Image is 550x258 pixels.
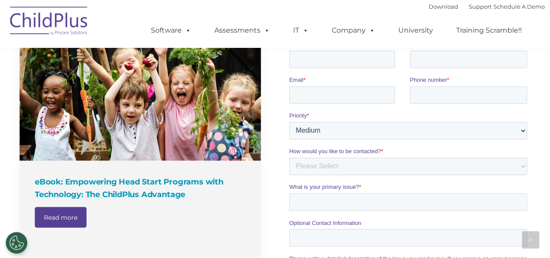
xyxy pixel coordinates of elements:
a: Assessments [206,22,279,39]
h4: eBook: Empowering Head Start Programs with Technology: The ChildPlus Advantage [35,176,248,200]
img: ChildPlus by Procare Solutions [6,0,93,44]
a: Training Scramble!! [447,22,530,39]
font: | [429,3,545,10]
a: Download [429,3,458,10]
a: Schedule A Demo [493,3,545,10]
a: Read more [35,207,87,228]
a: Software [142,22,200,39]
a: University [390,22,442,39]
a: IT [284,22,317,39]
a: Support [469,3,492,10]
a: Company [323,22,384,39]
